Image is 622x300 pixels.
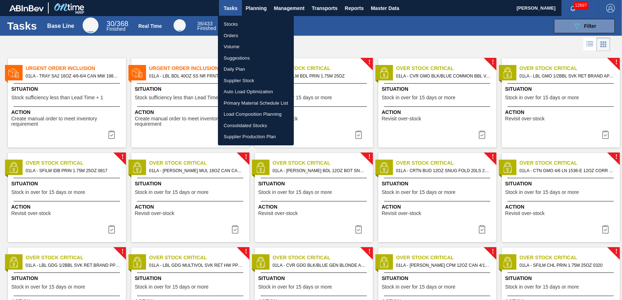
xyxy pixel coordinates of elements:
[218,120,294,131] a: Consolidated Stocks
[218,52,294,64] a: Suggestions
[218,75,294,86] a: Supplier Stock
[218,64,294,75] a: Daily Plan
[218,86,294,97] a: Auto Load Optimization
[218,131,294,142] a: Supplier Production Plan
[218,109,294,120] a: Load Composition Planning
[218,30,294,41] a: Orders
[218,97,294,109] a: Primary Material Schedule List
[218,19,294,30] a: Stocks
[218,41,294,52] a: Volume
